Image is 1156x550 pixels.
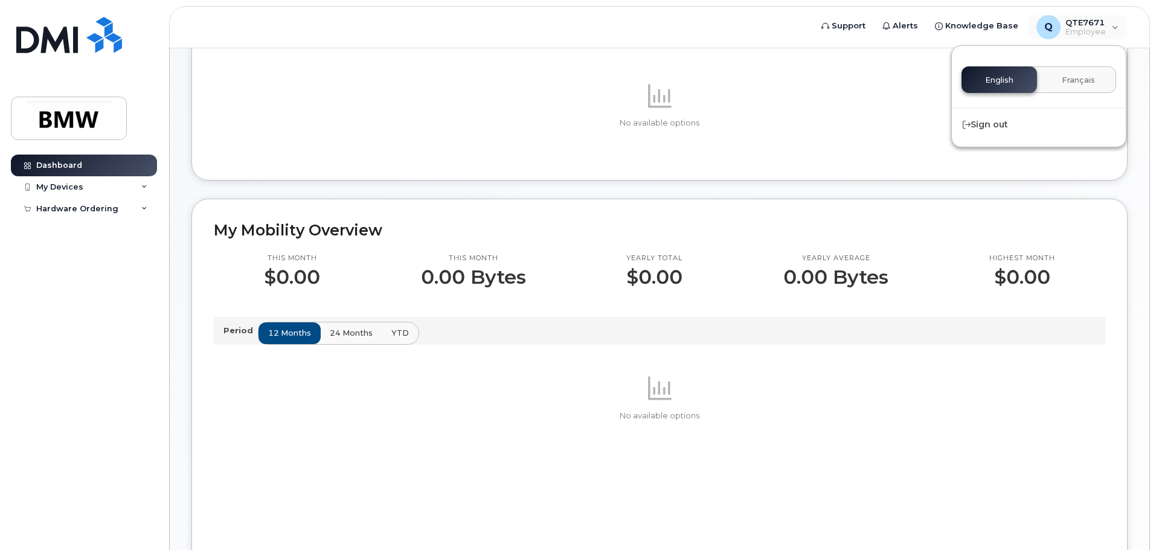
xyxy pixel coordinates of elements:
p: $0.00 [264,266,320,288]
iframe: Messenger Launcher [1103,497,1147,541]
a: Support [813,14,874,38]
span: QTE7671 [1065,18,1106,27]
span: YTD [391,327,409,339]
span: Knowledge Base [945,20,1018,32]
p: Yearly average [783,254,888,263]
h2: My Mobility Overview [214,221,1105,239]
span: Employee [1065,27,1106,37]
p: Highest month [989,254,1055,263]
p: Yearly total [626,254,682,263]
p: $0.00 [626,266,682,288]
span: 24 months [330,327,373,339]
span: Support [832,20,865,32]
span: Q [1044,20,1053,34]
span: Alerts [893,20,918,32]
div: Sign out [952,114,1126,136]
p: $0.00 [989,266,1055,288]
p: No available options [214,118,1105,129]
p: This month [264,254,320,263]
p: No available options [214,411,1105,421]
p: This month [421,254,526,263]
a: Knowledge Base [926,14,1027,38]
span: Français [1062,75,1095,85]
a: Alerts [874,14,926,38]
p: Period [223,325,258,336]
div: QTE7671 [1028,15,1127,39]
p: 0.00 Bytes [783,266,888,288]
p: 0.00 Bytes [421,266,526,288]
